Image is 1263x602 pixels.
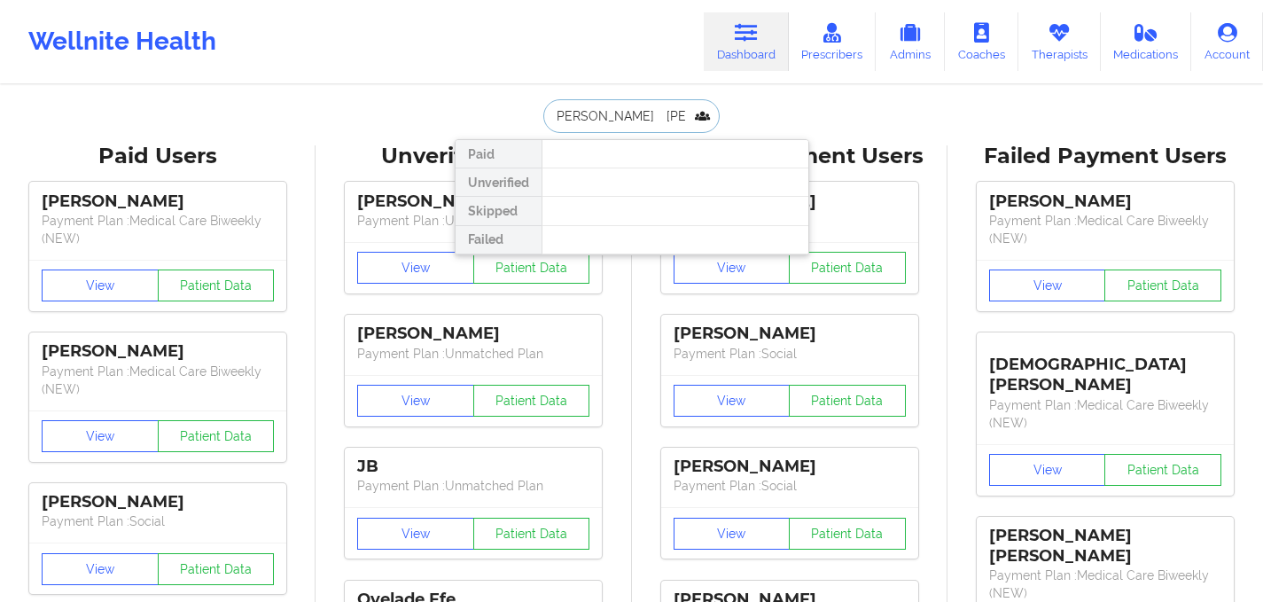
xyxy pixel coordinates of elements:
div: [PERSON_NAME] [42,341,274,362]
button: View [989,270,1106,301]
button: Patient Data [158,420,275,452]
div: Unverified Users [328,143,619,170]
button: Patient Data [158,553,275,585]
button: Patient Data [789,518,906,550]
p: Payment Plan : Medical Care Biweekly (NEW) [42,363,274,398]
p: Payment Plan : Medical Care Biweekly (NEW) [989,567,1221,602]
div: [DEMOGRAPHIC_DATA][PERSON_NAME] [989,341,1221,395]
p: Payment Plan : Medical Care Biweekly (NEW) [989,396,1221,432]
button: Patient Data [1104,454,1221,486]
a: Therapists [1018,12,1101,71]
div: Skipped [456,197,542,225]
div: [PERSON_NAME] [674,457,906,477]
div: JB [357,457,589,477]
button: Patient Data [1104,270,1221,301]
div: [PERSON_NAME] [PERSON_NAME] [989,526,1221,567]
p: Payment Plan : Medical Care Biweekly (NEW) [42,212,274,247]
button: View [42,420,159,452]
div: [PERSON_NAME] [357,324,589,344]
button: View [357,385,474,417]
div: [PERSON_NAME] [42,492,274,512]
div: [PERSON_NAME] [674,324,906,344]
a: Prescribers [789,12,877,71]
button: View [42,553,159,585]
div: [PERSON_NAME] [42,192,274,212]
button: Patient Data [158,270,275,301]
p: Payment Plan : Social [42,512,274,530]
button: View [42,270,159,301]
button: Patient Data [473,385,590,417]
p: Payment Plan : Social [674,345,906,363]
div: Paid [456,140,542,168]
div: Failed Payment Users [960,143,1251,170]
button: View [674,252,791,284]
a: Admins [876,12,945,71]
a: Account [1191,12,1263,71]
p: Payment Plan : Social [674,477,906,495]
button: View [674,385,791,417]
button: Patient Data [473,252,590,284]
a: Dashboard [704,12,789,71]
a: Coaches [945,12,1018,71]
p: Payment Plan : Medical Care Biweekly (NEW) [989,212,1221,247]
div: [PERSON_NAME] [989,192,1221,212]
p: Payment Plan : Unmatched Plan [357,212,589,230]
div: Unverified [456,168,542,197]
button: View [989,454,1106,486]
button: Patient Data [473,518,590,550]
div: Failed [456,226,542,254]
div: [PERSON_NAME] [357,192,589,212]
p: Payment Plan : Unmatched Plan [357,345,589,363]
button: Patient Data [789,252,906,284]
button: View [674,518,791,550]
button: View [357,252,474,284]
a: Medications [1101,12,1192,71]
button: Patient Data [789,385,906,417]
button: View [357,518,474,550]
p: Payment Plan : Unmatched Plan [357,477,589,495]
div: Paid Users [12,143,303,170]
